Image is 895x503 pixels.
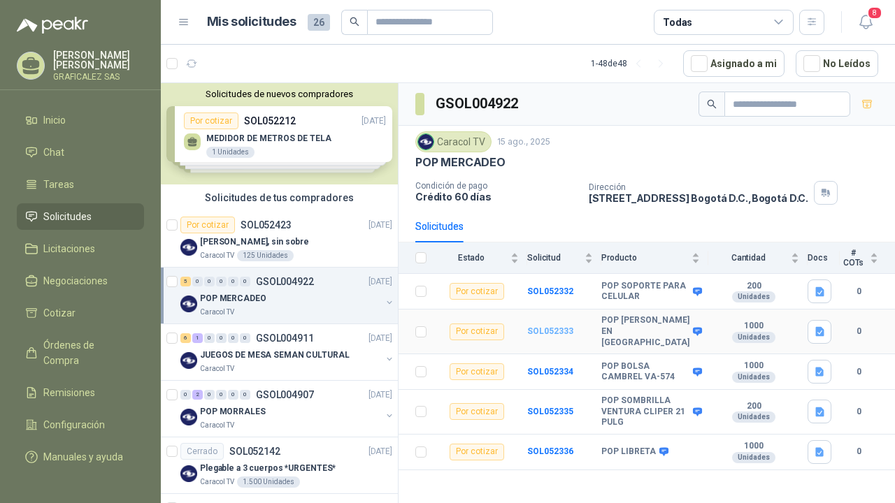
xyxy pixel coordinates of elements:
b: 1000 [708,441,799,452]
p: GSOL004907 [256,390,314,400]
p: JUEGOS DE MESA SEMAN CULTURAL [200,349,350,362]
p: GRAFICALEZ SAS [53,73,144,81]
img: Company Logo [418,134,434,150]
div: 0 [240,333,250,343]
a: 5 0 0 0 0 0 GSOL004922[DATE] Company LogoPOP MERCADEOCaracol TV [180,273,395,318]
div: 6 [180,333,191,343]
div: Solicitudes [415,219,464,234]
div: 5 [180,277,191,286]
a: Manuales y ayuda [17,444,144,470]
div: 0 [192,277,203,286]
b: 0 [840,445,878,458]
span: Negociaciones [43,273,108,289]
span: 26 [308,14,330,31]
img: Logo peakr [17,17,88,34]
span: Configuración [43,417,105,432]
span: Licitaciones [43,241,95,256]
p: [PERSON_NAME] [PERSON_NAME] [53,50,144,70]
div: 0 [180,390,191,400]
p: [STREET_ADDRESS] Bogotá D.C. , Bogotá D.C. [589,192,808,204]
button: 8 [853,10,878,35]
div: Solicitudes de nuevos compradoresPor cotizarSOL052212[DATE] MEDIDOR DE METROS DE TELA1 UnidadesPo... [161,83,398,184]
b: 0 [840,365,878,379]
p: Caracol TV [200,420,234,431]
a: Tareas [17,171,144,198]
div: 0 [216,390,227,400]
span: Manuales y ayuda [43,449,123,465]
div: Caracol TV [415,131,492,152]
p: POP MORRALES [200,405,266,418]
b: 1000 [708,360,799,372]
p: POP MERCADEO [200,292,266,305]
div: Por cotizar [450,323,504,340]
p: GSOL004911 [256,333,314,343]
div: Unidades [732,452,775,463]
span: Solicitudes [43,209,92,224]
div: Unidades [732,291,775,302]
img: Company Logo [180,239,197,256]
div: Unidades [732,411,775,423]
p: [DATE] [368,332,392,345]
b: 1000 [708,321,799,332]
span: # COTs [840,248,867,268]
div: Solicitudes de tus compradores [161,184,398,211]
div: 0 [240,390,250,400]
span: Cantidad [708,253,788,263]
b: 0 [840,405,878,418]
div: 125 Unidades [237,250,294,261]
p: Caracol TV [200,363,234,374]
div: Cerrado [180,443,224,460]
p: [DATE] [368,275,392,289]
div: Por cotizar [450,283,504,300]
a: SOL052335 [527,407,573,416]
div: Por cotizar [450,363,504,380]
div: 0 [228,277,238,286]
span: Remisiones [43,385,95,400]
a: SOL052336 [527,446,573,456]
a: 0 2 0 0 0 0 GSOL004907[DATE] Company LogoPOP MORRALESCaracol TV [180,386,395,431]
p: [PERSON_NAME], sin sobre [200,235,309,249]
h1: Mis solicitudes [207,12,296,32]
div: 1 [192,333,203,343]
button: No Leídos [796,50,878,77]
p: SOL052423 [241,220,292,230]
b: SOL052333 [527,326,573,336]
div: 0 [204,277,215,286]
span: Estado [435,253,508,263]
p: Crédito 60 días [415,191,578,203]
span: Órdenes de Compra [43,337,131,368]
span: Solicitud [527,253,582,263]
p: Caracol TV [200,476,234,488]
b: POP SOPORTE PARA CELULAR [601,281,689,302]
th: Solicitud [527,242,601,274]
p: [DATE] [368,219,392,232]
div: 0 [204,390,215,400]
a: Remisiones [17,379,144,406]
a: Solicitudes [17,203,144,230]
button: Solicitudes de nuevos compradores [166,89,392,99]
div: 0 [240,277,250,286]
a: SOL052334 [527,367,573,377]
div: 0 [204,333,215,343]
div: Por cotizar [180,217,235,233]
span: 8 [867,6,882,20]
img: Company Logo [180,296,197,312]
b: 0 [840,285,878,298]
b: 0 [840,325,878,338]
a: Inicio [17,107,144,133]
img: Company Logo [180,409,197,425]
a: Chat [17,139,144,166]
div: Por cotizar [450,444,504,460]
button: Asignado a mi [683,50,785,77]
span: search [350,17,359,27]
b: POP SOMBRILLA VENTURA CLIPER 21 PULG [601,395,689,428]
th: Producto [601,242,708,274]
span: Chat [43,145,64,160]
b: POP [PERSON_NAME] EN [GEOGRAPHIC_DATA] [601,315,689,348]
div: 1 - 48 de 48 [591,52,672,75]
p: SOL052142 [229,446,280,456]
p: Dirección [589,182,808,192]
p: POP MERCADEO [415,155,506,170]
